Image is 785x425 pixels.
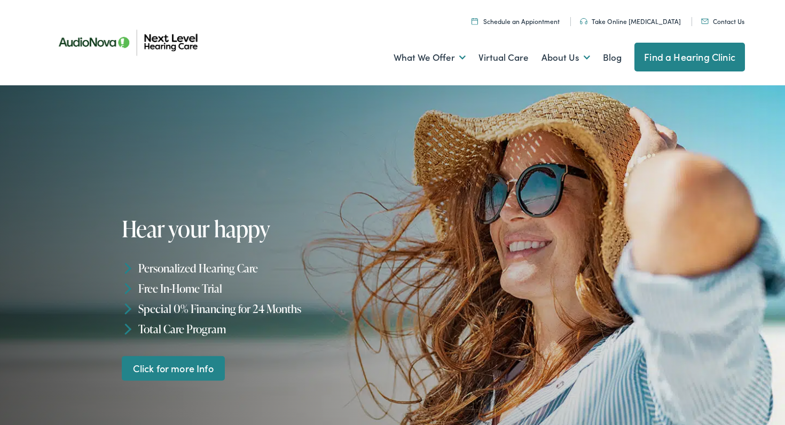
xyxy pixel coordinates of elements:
[122,278,397,299] li: Free In-Home Trial
[122,299,397,319] li: Special 0% Financing for 24 Months
[472,17,560,26] a: Schedule an Appiontment
[580,17,681,26] a: Take Online [MEDICAL_DATA]
[580,18,587,25] img: An icon symbolizing headphones, colored in teal, suggests audio-related services or features.
[603,38,622,77] a: Blog
[701,19,709,24] img: An icon representing mail communication is presented in a unique teal color.
[394,38,466,77] a: What We Offer
[701,17,744,26] a: Contact Us
[122,216,397,241] h1: Hear your happy
[634,43,745,71] a: Find a Hearing Clinic
[472,18,478,25] img: Calendar icon representing the ability to schedule a hearing test or hearing aid appointment at N...
[541,38,590,77] a: About Us
[122,318,397,339] li: Total Care Program
[478,38,529,77] a: Virtual Care
[122,356,225,381] a: Click for more Info
[122,258,397,278] li: Personalized Hearing Care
